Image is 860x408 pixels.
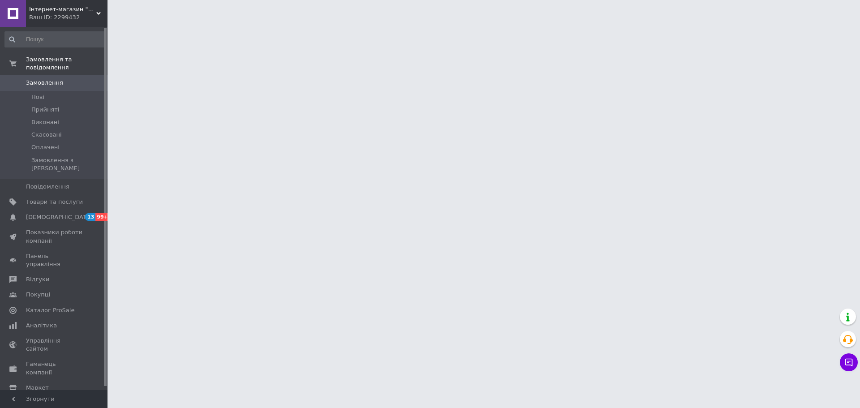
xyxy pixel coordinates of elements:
[4,31,106,47] input: Пошук
[26,213,92,221] span: [DEMOGRAPHIC_DATA]
[95,213,110,221] span: 99+
[31,156,105,172] span: Замовлення з [PERSON_NAME]
[26,275,49,283] span: Відгуки
[31,106,59,114] span: Прийняті
[29,5,96,13] span: Інтернет-магазин "Dianora-Style"
[26,252,83,268] span: Панель управління
[29,13,107,21] div: Ваш ID: 2299432
[840,353,858,371] button: Чат з покупцем
[26,198,83,206] span: Товари та послуги
[26,228,83,245] span: Показники роботи компанії
[31,131,62,139] span: Скасовані
[26,322,57,330] span: Аналітика
[26,360,83,376] span: Гаманець компанії
[26,79,63,87] span: Замовлення
[85,213,95,221] span: 13
[26,183,69,191] span: Повідомлення
[31,93,44,101] span: Нові
[31,118,59,126] span: Виконані
[26,56,107,72] span: Замовлення та повідомлення
[26,337,83,353] span: Управління сайтом
[31,143,60,151] span: Оплачені
[26,384,49,392] span: Маркет
[26,291,50,299] span: Покупці
[26,306,74,314] span: Каталог ProSale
